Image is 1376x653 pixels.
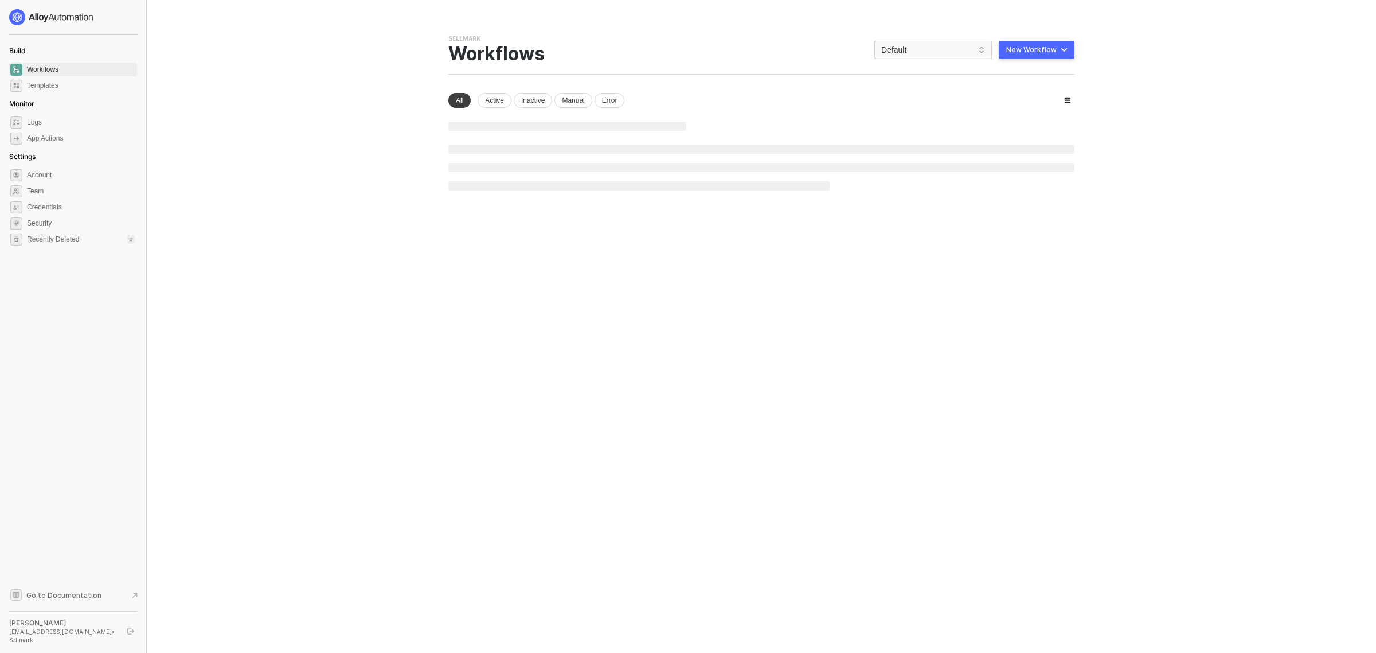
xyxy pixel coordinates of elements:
[27,134,63,143] div: App Actions
[10,133,22,145] span: icon-app-actions
[27,168,135,182] span: Account
[999,41,1074,59] button: New Workflow
[448,43,545,65] div: Workflows
[881,41,985,59] span: Default
[9,99,34,108] span: Monitor
[10,64,22,76] span: dashboard
[10,116,22,129] span: icon-logs
[27,216,135,230] span: Security
[10,201,22,213] span: credentials
[127,235,135,244] div: 0
[514,93,552,108] div: Inactive
[27,184,135,198] span: Team
[27,200,135,214] span: Credentials
[10,169,22,181] span: settings
[9,152,36,161] span: Settings
[9,46,25,55] span: Build
[9,628,117,644] div: [EMAIL_ADDRESS][DOMAIN_NAME] • Sellmark
[129,590,140,601] span: document-arrow
[9,9,94,25] img: logo
[27,79,135,92] span: Templates
[478,93,511,108] div: Active
[9,619,117,628] div: [PERSON_NAME]
[27,63,135,76] span: Workflows
[26,590,101,600] span: Go to Documentation
[448,93,471,108] div: All
[10,589,22,601] span: documentation
[27,115,135,129] span: Logs
[595,93,625,108] div: Error
[448,34,480,43] div: Sellmark
[9,9,137,25] a: logo
[10,234,22,246] span: settings
[10,217,22,230] span: security
[554,93,592,108] div: Manual
[10,80,22,92] span: marketplace
[9,588,138,602] a: Knowledge Base
[1006,45,1057,55] div: New Workflow
[27,235,79,244] span: Recently Deleted
[127,628,134,635] span: logout
[10,185,22,197] span: team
